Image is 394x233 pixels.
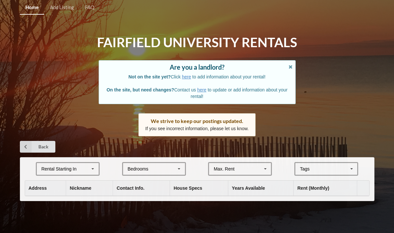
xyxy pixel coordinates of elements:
b: On the site, but need changes? [106,87,174,92]
a: FAQ [79,1,100,15]
th: Address [25,181,66,196]
a: here [197,87,206,92]
th: Rent (Monthly) [293,181,357,196]
div: Bedrooms [128,167,148,171]
div: Max. Rent [214,167,234,171]
a: here [182,74,191,79]
div: Are you a landlord? [106,64,289,70]
b: Not on the site yet? [129,74,171,79]
th: Contact Info. [113,181,170,196]
a: Add Listing [44,1,79,15]
p: If you see incorrect information, please let us know. [145,125,249,132]
h1: Fairfield University Rentals [97,34,297,51]
th: Years Available [228,181,293,196]
th: Nickname [66,181,113,196]
th: House Specs [170,181,228,196]
div: We strive to keep our postings updated. [145,118,249,124]
a: Back [20,141,55,153]
span: Contact us to update or add information about your rental! [106,87,288,99]
div: Rental Starting In [41,167,77,171]
a: Home [20,1,44,15]
span: Click to add information about your rental! [129,74,266,79]
div: Tags [298,165,319,173]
